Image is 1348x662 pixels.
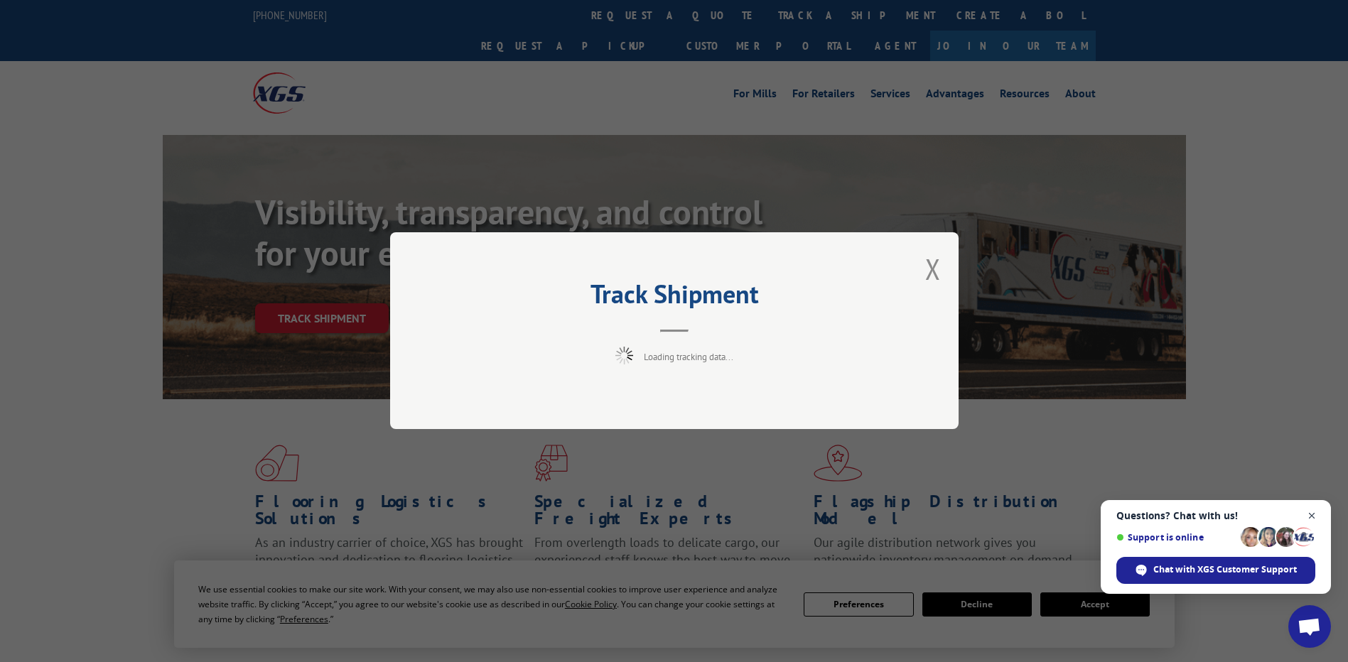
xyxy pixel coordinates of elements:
[1153,563,1297,576] span: Chat with XGS Customer Support
[1116,510,1315,521] span: Questions? Chat with us!
[461,284,888,311] h2: Track Shipment
[925,250,941,288] button: Close modal
[1288,605,1331,648] div: Open chat
[644,352,733,364] span: Loading tracking data...
[1116,557,1315,584] div: Chat with XGS Customer Support
[1303,507,1321,525] span: Close chat
[1116,532,1236,543] span: Support is online
[615,347,633,365] img: xgs-loading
